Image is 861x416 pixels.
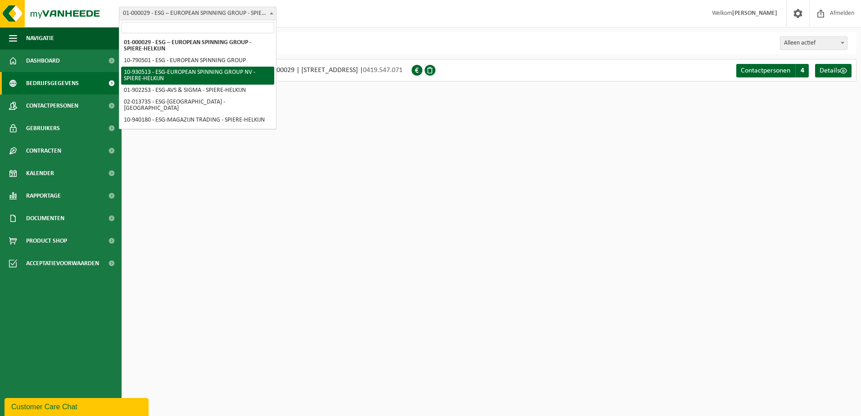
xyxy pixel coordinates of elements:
[780,37,847,50] span: Alleen actief
[26,230,67,252] span: Product Shop
[780,36,847,50] span: Alleen actief
[119,7,276,20] span: 01-000029 - ESG – EUROPEAN SPINNING GROUP - SPIERE-HELKIJN
[119,7,276,20] span: 01-000029 - ESG – EUROPEAN SPINNING GROUP - SPIERE-HELKIJN
[795,64,809,77] span: 4
[815,64,852,77] a: Details
[736,64,809,77] a: Contactpersonen 4
[26,162,54,185] span: Kalender
[121,96,274,114] li: 02-013735 - ESG-[GEOGRAPHIC_DATA] - [GEOGRAPHIC_DATA]
[26,252,99,275] span: Acceptatievoorwaarden
[741,67,790,74] span: Contactpersonen
[121,126,274,138] li: 02-013733 - ESG-REKKEM - REKKEM
[121,37,274,55] li: 01-000029 - ESG – EUROPEAN SPINNING GROUP - SPIERE-HELKIJN
[121,67,274,85] li: 10-930513 - ESG-EUROPEAN SPINNING GROUP NV - SPIERE-HELKIJN
[732,10,777,17] strong: [PERSON_NAME]
[121,114,274,126] li: 10-940180 - ESG-MAGAZIJN TRADING - SPIERE-HELKIJN
[26,72,79,95] span: Bedrijfsgegevens
[5,396,150,416] iframe: chat widget
[26,140,61,162] span: Contracten
[26,50,60,72] span: Dashboard
[26,207,64,230] span: Documenten
[820,67,840,74] span: Details
[26,95,78,117] span: Contactpersonen
[121,55,274,67] li: 10-790501 - ESG - EUROPEAN SPINNING GROUP
[26,27,54,50] span: Navigatie
[26,185,61,207] span: Rapportage
[121,85,274,96] li: 01-902253 - ESG-AVS & SIGMA - SPIERE-HELKIJN
[26,117,60,140] span: Gebruikers
[363,67,403,74] span: 0419.547.071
